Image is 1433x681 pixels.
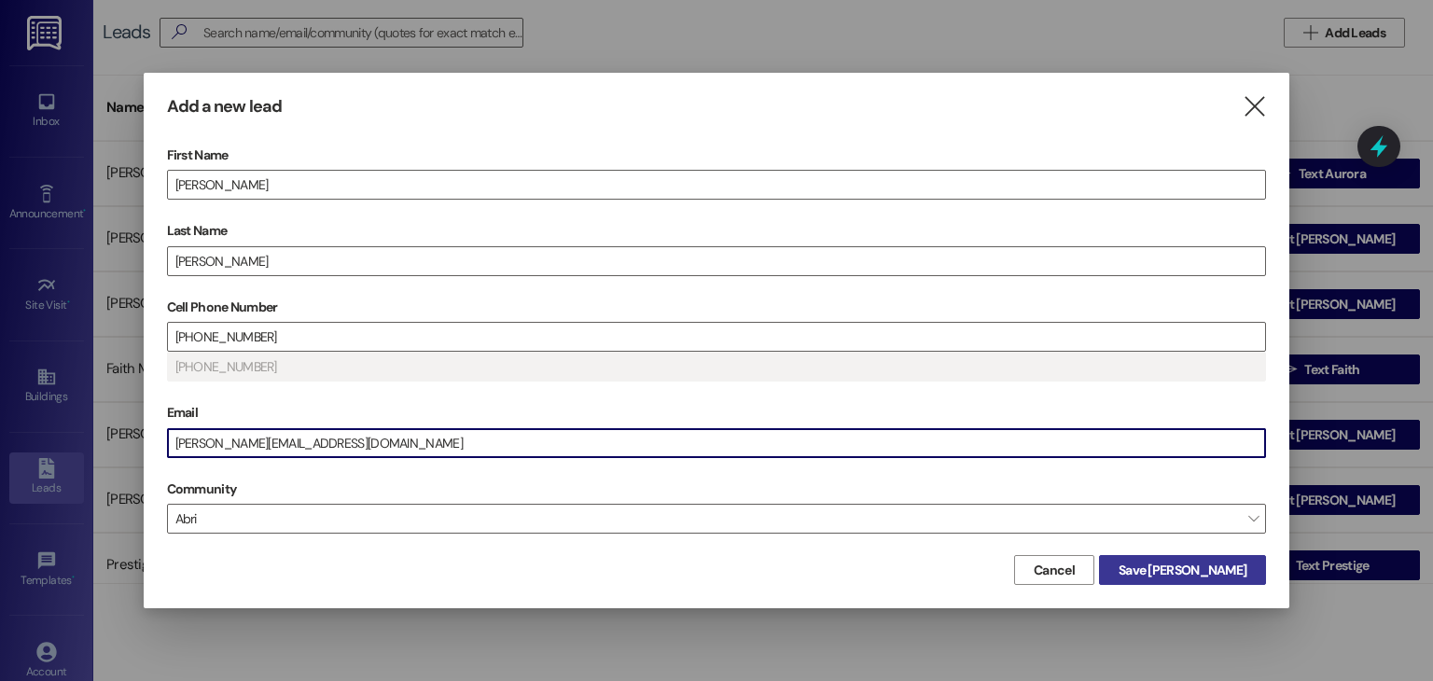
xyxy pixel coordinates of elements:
label: Last Name [167,216,1267,245]
input: e.g. Alex [168,171,1266,199]
span: Save [PERSON_NAME] [1119,561,1246,580]
button: Save [PERSON_NAME] [1099,555,1266,585]
label: Cell Phone Number [167,293,1267,322]
span: Abri [167,504,1267,534]
h3: Add a new lead [167,96,282,118]
button: Cancel [1014,555,1094,585]
label: First Name [167,141,1267,170]
label: Email [167,398,1267,427]
i:  [1242,97,1267,117]
input: e.g. alex@gmail.com [168,429,1266,457]
span: Cancel [1034,561,1075,580]
label: Community [167,475,237,504]
input: e.g. Smith [168,247,1266,275]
